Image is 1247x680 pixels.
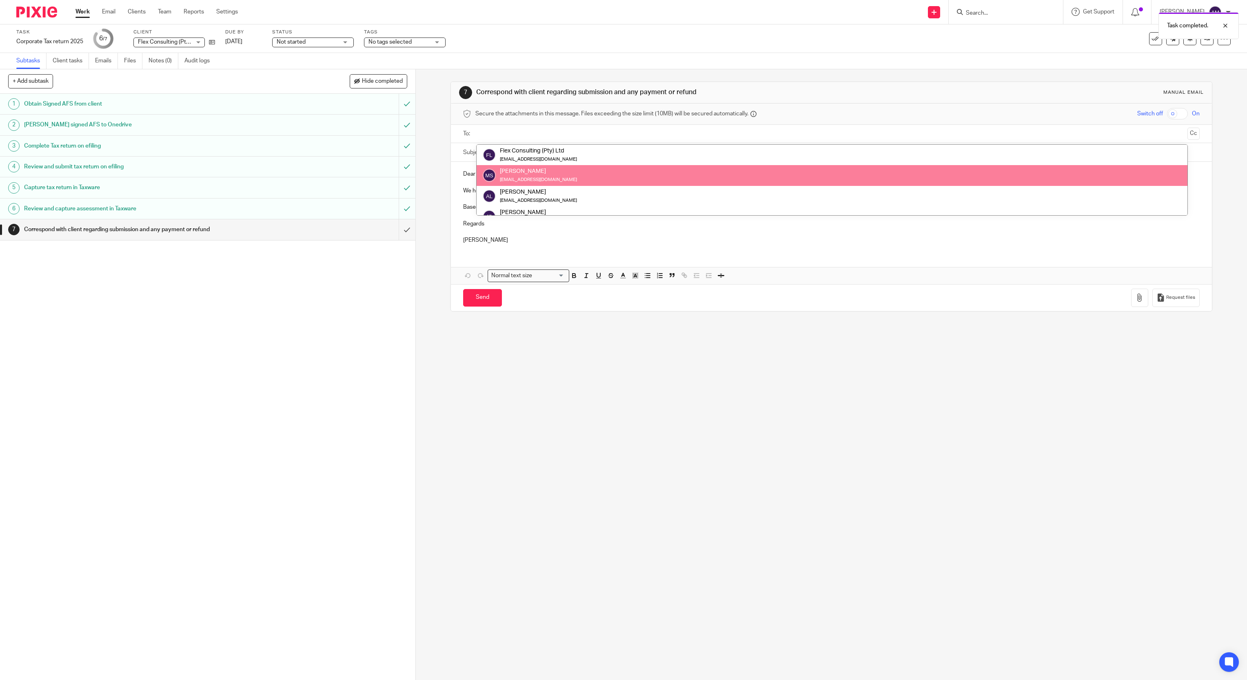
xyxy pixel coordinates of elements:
[459,86,472,99] div: 7
[1137,110,1163,118] span: Switch off
[24,119,268,131] h1: [PERSON_NAME] signed AFS to Onedrive
[24,223,268,236] h1: Correspond with client regarding submission and any payment or refund
[99,34,107,43] div: 6
[8,119,20,131] div: 2
[463,220,1200,228] p: Regards
[483,210,496,223] img: svg%3E
[463,187,1200,195] p: We hereby confirm that we have finalised the tax return for Flex Consulting (Pty) Ltd.
[24,98,268,110] h1: Obtain Signed AFS from client
[476,88,849,97] h1: Correspond with client regarding submission and any payment or refund
[75,8,90,16] a: Work
[500,147,577,155] div: Flex Consulting (Pty) Ltd
[8,161,20,172] div: 4
[1166,294,1195,301] span: Request files
[149,53,178,69] a: Notes (0)
[463,148,484,157] label: Subject:
[102,8,115,16] a: Email
[103,37,107,41] small: /7
[500,157,577,161] small: [EMAIL_ADDRESS][DOMAIN_NAME]
[1167,22,1208,30] p: Task completed.
[1209,6,1222,19] img: svg%3E
[350,74,407,88] button: Hide completed
[488,269,569,282] div: Search for option
[24,203,268,215] h1: Review and capture assessment in Taxware
[1192,110,1200,118] span: On
[368,39,412,45] span: No tags selected
[184,8,204,16] a: Reports
[24,161,268,173] h1: Review and submit tax return on efiling
[483,148,496,161] img: svg%3E
[184,53,216,69] a: Audit logs
[463,203,1200,211] p: Based on the assessment, an amount of is refundable / payable.
[53,53,89,69] a: Client tasks
[500,188,577,196] div: [PERSON_NAME]
[8,182,20,194] div: 5
[1163,89,1204,96] div: Manual email
[362,78,403,85] span: Hide completed
[138,39,200,45] span: Flex Consulting (Pty) Ltd
[500,198,577,203] small: [EMAIL_ADDRESS][DOMAIN_NAME]
[500,208,614,216] div: [PERSON_NAME]
[16,29,83,35] label: Task
[158,8,171,16] a: Team
[24,140,268,152] h1: Complete Tax return on efiling
[463,170,1200,178] p: Dear [PERSON_NAME] ,
[364,29,446,35] label: Tags
[463,289,502,307] input: Send
[500,167,577,175] div: [PERSON_NAME]
[490,272,534,280] span: Normal text size
[16,53,47,69] a: Subtasks
[8,224,20,235] div: 7
[225,39,242,44] span: [DATE]
[277,39,306,45] span: Not started
[216,8,238,16] a: Settings
[95,53,118,69] a: Emails
[24,181,268,194] h1: Capture tax return in Taxware
[8,140,20,152] div: 3
[463,130,472,138] label: To:
[500,177,577,182] small: [EMAIL_ADDRESS][DOMAIN_NAME]
[16,7,57,18] img: Pixie
[272,29,354,35] label: Status
[124,53,142,69] a: Files
[535,272,564,280] input: Search for option
[1187,128,1200,140] button: Cc
[8,203,20,214] div: 6
[1152,289,1200,307] button: Request files
[128,8,146,16] a: Clients
[8,98,20,110] div: 1
[16,38,83,46] div: Corporate Tax return 2025
[225,29,262,35] label: Due by
[8,74,53,88] button: + Add subtask
[483,190,496,203] img: svg%3E
[463,236,1200,244] p: [PERSON_NAME]
[475,110,748,118] span: Secure the attachments in this message. Files exceeding the size limit (10MB) will be secured aut...
[483,169,496,182] img: svg%3E
[133,29,215,35] label: Client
